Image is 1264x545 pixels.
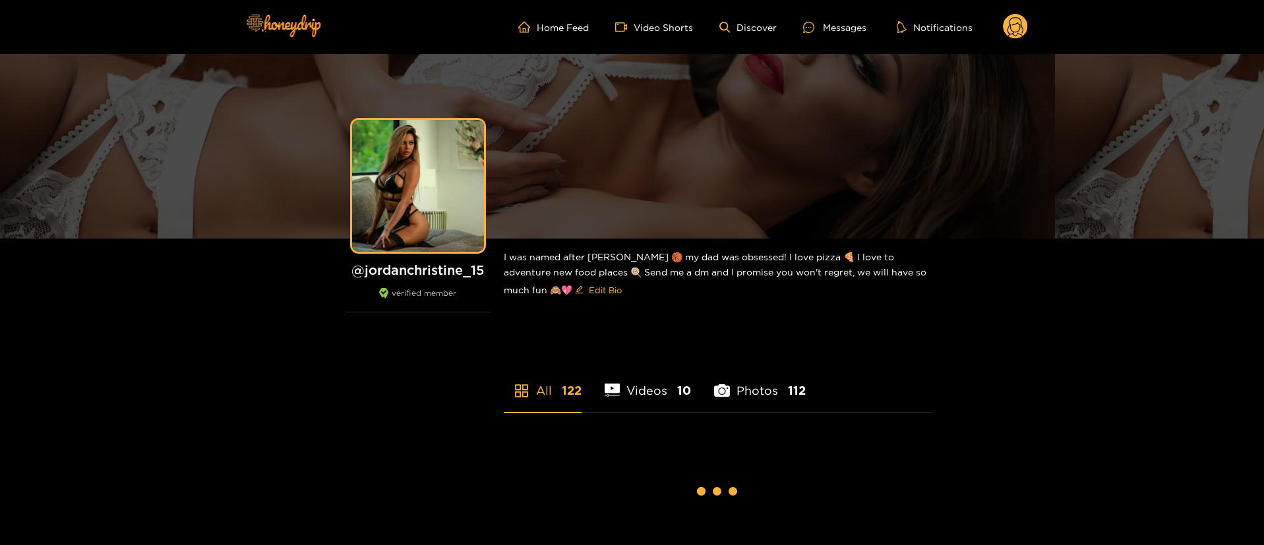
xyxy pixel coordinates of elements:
[893,20,977,34] button: Notifications
[518,21,589,33] a: Home Feed
[714,353,806,412] li: Photos
[788,382,806,399] span: 112
[504,353,582,412] li: All
[562,382,582,399] span: 122
[514,383,529,399] span: appstore
[589,283,622,297] span: Edit Bio
[605,353,692,412] li: Videos
[677,382,691,399] span: 10
[575,285,584,295] span: edit
[504,239,932,311] div: I was named after [PERSON_NAME] 🏀 my dad was obsessed! I love pizza 🍕 I love to adventure new foo...
[346,288,491,312] div: verified member
[518,21,537,33] span: home
[346,262,491,278] h1: @ jordanchristine_15
[572,279,624,301] button: editEdit Bio
[719,22,777,33] a: Discover
[615,21,634,33] span: video-camera
[803,20,866,35] div: Messages
[615,21,693,33] a: Video Shorts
